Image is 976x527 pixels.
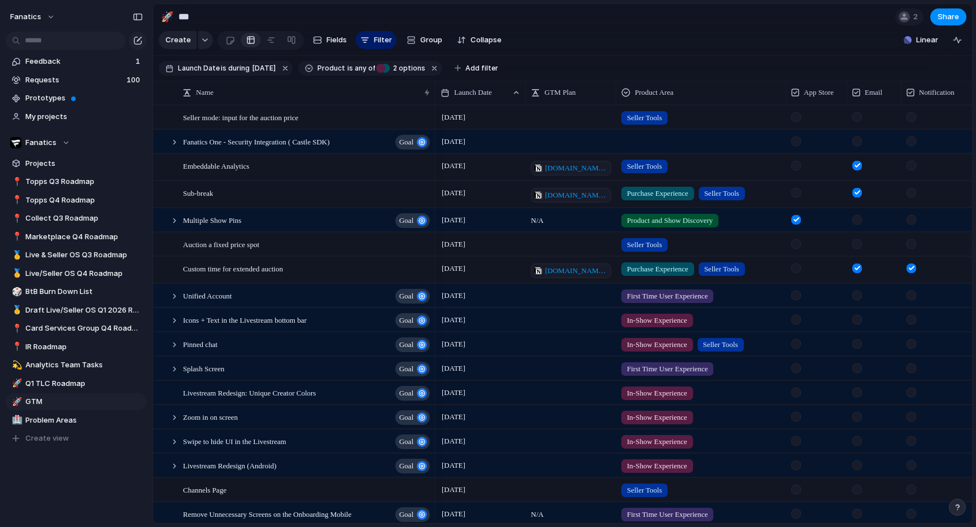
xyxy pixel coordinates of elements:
[454,87,492,98] span: Launch Date
[5,8,61,26] button: fanatics
[439,362,468,375] span: [DATE]
[10,213,21,224] button: 📍
[6,173,147,190] a: 📍Topps Q3 Roadmap
[395,313,430,328] button: goal
[183,313,307,326] span: Icons + Text in the Livestream bottom bar
[6,53,147,70] a: Feedback1
[250,62,278,74] button: [DATE]
[938,11,959,23] span: Share
[627,509,708,520] span: First Time User Experience
[6,192,147,209] a: 📍Topps Q4 Roadmap
[220,62,251,74] button: isduring
[545,265,608,276] span: [DOMAIN_NAME][URL]
[544,87,576,98] span: GTM Plan
[12,414,20,427] div: 🏥
[6,265,147,282] a: 🥇Live/Seller OS Q4 Roadmap
[465,63,498,73] span: Add filter
[10,176,21,187] button: 📍
[356,31,396,49] button: Filter
[183,289,232,302] span: Unified Account
[12,230,20,243] div: 📍
[317,63,345,73] span: Product
[439,337,468,351] span: [DATE]
[10,286,21,297] button: 🎲
[395,337,430,352] button: goal
[6,320,147,337] a: 📍Card Services Group Q4 Roadmap
[627,215,713,226] span: Product and Show Discovery
[439,262,468,275] span: [DATE]
[183,483,226,496] span: Channels Page
[395,386,430,401] button: goal
[6,302,147,319] div: 🥇Draft Live/Seller OS Q1 2026 Roadmap
[183,386,316,399] span: Livestream Redesign: Unique Creator Colors
[226,63,250,73] span: during
[703,339,738,350] span: Seller Tools
[390,64,399,72] span: 2
[627,291,708,302] span: First Time User Experience
[183,337,217,350] span: Pinned chat
[10,359,21,371] button: 💫
[25,305,143,316] span: Draft Live/Seller OS Q1 2026 Roadmap
[395,289,430,304] button: goal
[439,410,468,424] span: [DATE]
[627,112,662,124] span: Seller Tools
[627,263,689,275] span: Purchase Experience
[899,32,943,49] button: Linear
[221,63,226,73] span: is
[526,503,616,520] span: N/A
[183,238,259,251] span: Auction a fixed price spot
[390,63,425,73] span: options
[6,90,147,107] a: Prototypes
[12,286,20,298] div: 🎲
[704,263,739,275] span: Seller Tools
[395,459,430,473] button: goal
[627,412,687,423] span: In-Show Experience
[439,483,468,497] span: [DATE]
[6,357,147,374] div: 💫Analytics Team Tasks
[10,11,41,23] span: fanatics
[627,315,687,326] span: In-Show Experience
[136,56,142,67] span: 1
[6,229,147,245] a: 📍Marketplace Q4 Roadmap
[183,434,286,447] span: Swipe to hide UI in the Livestream
[439,459,468,472] span: [DATE]
[25,396,143,407] span: GTM
[25,359,143,371] span: Analytics Team Tasks
[374,34,392,46] span: Filter
[25,176,143,187] span: Topps Q3 Roadmap
[10,249,21,261] button: 🥇
[6,283,147,300] a: 🎲BtB Burn Down List
[10,415,21,426] button: 🏥
[25,378,143,389] span: Q1 TLC Roadmap
[399,288,413,304] span: goal
[627,436,687,447] span: In-Show Experience
[930,8,966,25] button: Share
[395,434,430,449] button: goal
[25,323,143,334] span: Card Services Group Q4 Roadmap
[25,415,143,426] span: Problem Areas
[326,34,347,46] span: Fields
[439,313,468,327] span: [DATE]
[439,213,468,227] span: [DATE]
[252,63,276,73] span: [DATE]
[12,377,20,390] div: 🚀
[25,195,143,206] span: Topps Q4 Roadmap
[399,337,413,353] span: goal
[439,386,468,399] span: [DATE]
[6,108,147,125] a: My projects
[183,135,330,148] span: Fanatics One - Security Integration ( Castle SDK)
[627,485,662,496] span: Seller Tools
[183,507,351,520] span: Remove Unnecessary Screens on the Onboarding Mobile
[25,111,143,122] span: My projects
[913,11,921,23] span: 2
[916,34,938,46] span: Linear
[395,135,430,150] button: goal
[6,375,147,392] div: 🚀Q1 TLC Roadmap
[635,87,673,98] span: Product Area
[25,93,143,104] span: Prototypes
[399,361,413,377] span: goal
[165,34,191,46] span: Create
[25,341,143,353] span: IR Roadmap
